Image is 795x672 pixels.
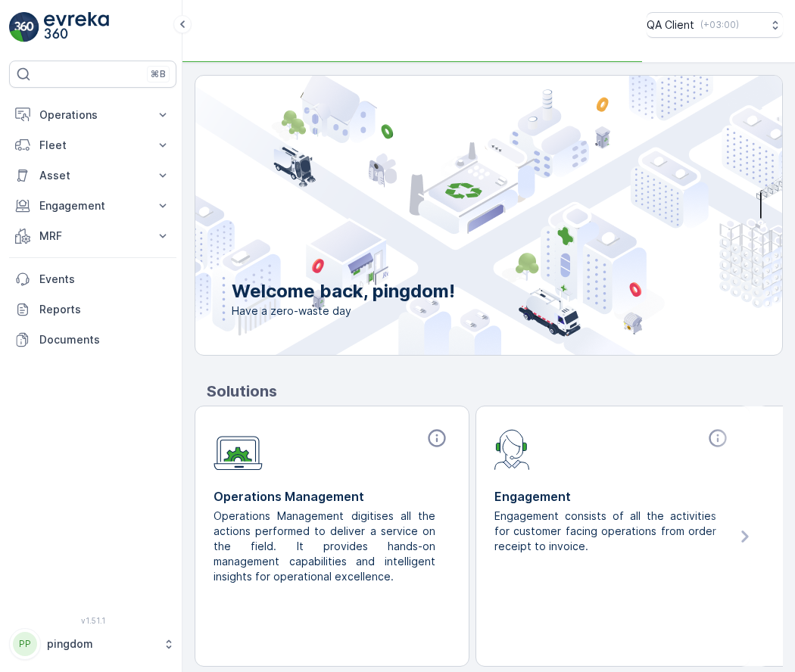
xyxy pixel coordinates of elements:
button: Fleet [9,130,176,160]
p: Asset [39,168,146,183]
a: Events [9,264,176,294]
button: MRF [9,221,176,251]
p: Solutions [207,380,783,403]
button: Asset [9,160,176,191]
img: city illustration [127,76,782,355]
img: module-icon [214,428,263,471]
div: PP [13,632,37,656]
span: v 1.51.1 [9,616,176,625]
img: module-icon [494,428,530,470]
p: Engagement [39,198,146,213]
p: Operations [39,107,146,123]
p: ⌘B [151,68,166,80]
p: Documents [39,332,170,347]
p: Fleet [39,138,146,153]
p: Operations Management [214,487,450,506]
button: Operations [9,100,176,130]
p: QA Client [647,17,694,33]
a: Reports [9,294,176,325]
p: ( +03:00 ) [700,19,739,31]
p: Operations Management digitises all the actions performed to deliver a service on the field. It p... [214,509,438,584]
p: Events [39,272,170,287]
a: Documents [9,325,176,355]
img: logo [9,12,39,42]
p: Engagement consists of all the activities for customer facing operations from order receipt to in... [494,509,719,554]
p: Engagement [494,487,731,506]
p: Welcome back, pingdom! [232,279,455,303]
button: Engagement [9,191,176,221]
p: Reports [39,302,170,317]
span: Have a zero-waste day [232,303,455,319]
p: pingdom [47,636,155,652]
button: PPpingdom [9,628,176,660]
button: QA Client(+03:00) [647,12,783,38]
img: logo_light-DOdMpM7g.png [44,12,109,42]
p: MRF [39,229,146,244]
